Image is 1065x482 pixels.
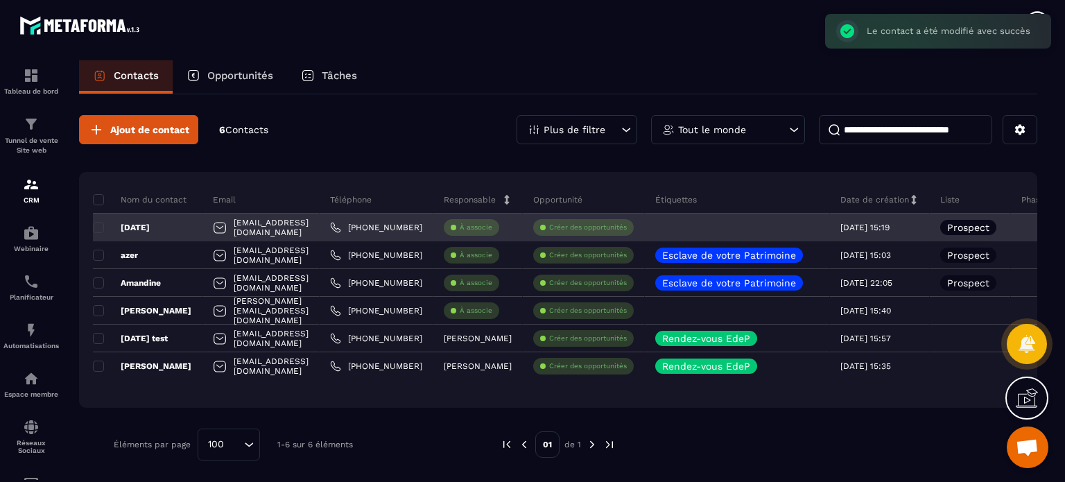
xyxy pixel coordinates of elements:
p: [DATE] 15:57 [840,334,891,343]
p: Créer des opportunités [549,361,627,371]
a: formationformationCRM [3,166,59,214]
p: Rendez-vous EdeP [662,361,750,371]
p: À associe [460,223,492,232]
p: Éléments par page [114,440,191,449]
span: Ajout de contact [110,123,189,137]
p: Esclave de votre Patrimoine [662,278,796,288]
p: 6 [219,123,268,137]
p: Tunnel de vente Site web [3,136,59,155]
p: 1-6 sur 6 éléments [277,440,353,449]
img: logo [19,12,144,38]
p: Étiquettes [655,194,697,205]
img: next [603,438,616,451]
img: scheduler [23,273,40,290]
p: [PERSON_NAME] [444,361,512,371]
p: Webinaire [3,245,59,252]
p: Prospect [947,250,989,260]
input: Search for option [229,437,241,452]
a: formationformationTableau de bord [3,57,59,105]
a: automationsautomationsWebinaire [3,214,59,263]
p: Amandine [93,277,161,289]
img: formation [23,67,40,84]
p: À associe [460,306,492,316]
p: Date de création [840,194,909,205]
p: [DATE] 22:05 [840,278,892,288]
img: automations [23,322,40,338]
p: Email [213,194,236,205]
a: [PHONE_NUMBER] [330,305,422,316]
a: Tâches [287,60,371,94]
p: Opportunité [533,194,582,205]
img: automations [23,370,40,387]
p: CRM [3,196,59,204]
a: Opportunités [173,60,287,94]
p: de 1 [564,439,581,450]
p: Créer des opportunités [549,223,627,232]
p: [DATE] 15:40 [840,306,891,316]
p: Réseaux Sociaux [3,439,59,454]
p: Nom du contact [93,194,187,205]
p: Liste [940,194,960,205]
p: Créer des opportunités [549,334,627,343]
p: Prospect [947,223,989,232]
p: [DATE] [93,222,150,233]
div: Ouvrir le chat [1007,427,1048,468]
p: Esclave de votre Patrimoine [662,250,796,260]
img: prev [501,438,513,451]
p: À associe [460,278,492,288]
p: À associe [460,250,492,260]
img: formation [23,176,40,193]
a: Contacts [79,60,173,94]
a: formationformationTunnel de vente Site web [3,105,59,166]
p: Opportunités [207,69,273,82]
p: [DATE] 15:19 [840,223,890,232]
p: Tableau de bord [3,87,59,95]
p: Contacts [114,69,159,82]
a: automationsautomationsAutomatisations [3,311,59,360]
p: 01 [535,431,560,458]
span: 100 [203,437,229,452]
a: social-networksocial-networkRéseaux Sociaux [3,408,59,465]
p: azer [93,250,138,261]
p: [DATE] 15:35 [840,361,891,371]
p: Responsable [444,194,496,205]
img: next [586,438,598,451]
a: [PHONE_NUMBER] [330,361,422,372]
p: [PERSON_NAME] [93,305,191,316]
p: Automatisations [3,342,59,350]
p: Téléphone [330,194,372,205]
p: Rendez-vous EdeP [662,334,750,343]
a: schedulerschedulerPlanificateur [3,263,59,311]
p: Créer des opportunités [549,278,627,288]
a: [PHONE_NUMBER] [330,277,422,289]
p: [PERSON_NAME] [93,361,191,372]
a: [PHONE_NUMBER] [330,222,422,233]
p: Plus de filtre [544,125,605,135]
p: Prospect [947,278,989,288]
img: social-network [23,419,40,436]
p: [DATE] 15:03 [840,250,891,260]
img: formation [23,116,40,132]
p: Créer des opportunités [549,250,627,260]
p: [DATE] test [93,333,168,344]
span: Contacts [225,124,268,135]
a: automationsautomationsEspace membre [3,360,59,408]
img: prev [518,438,530,451]
p: Tout le monde [678,125,746,135]
div: Search for option [198,429,260,461]
p: Phase [1021,194,1045,205]
button: Ajout de contact [79,115,198,144]
p: Espace membre [3,390,59,398]
p: Planificateur [3,293,59,301]
p: Créer des opportunités [549,306,627,316]
img: automations [23,225,40,241]
p: [PERSON_NAME] [444,334,512,343]
p: Tâches [322,69,357,82]
a: [PHONE_NUMBER] [330,333,422,344]
a: [PHONE_NUMBER] [330,250,422,261]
